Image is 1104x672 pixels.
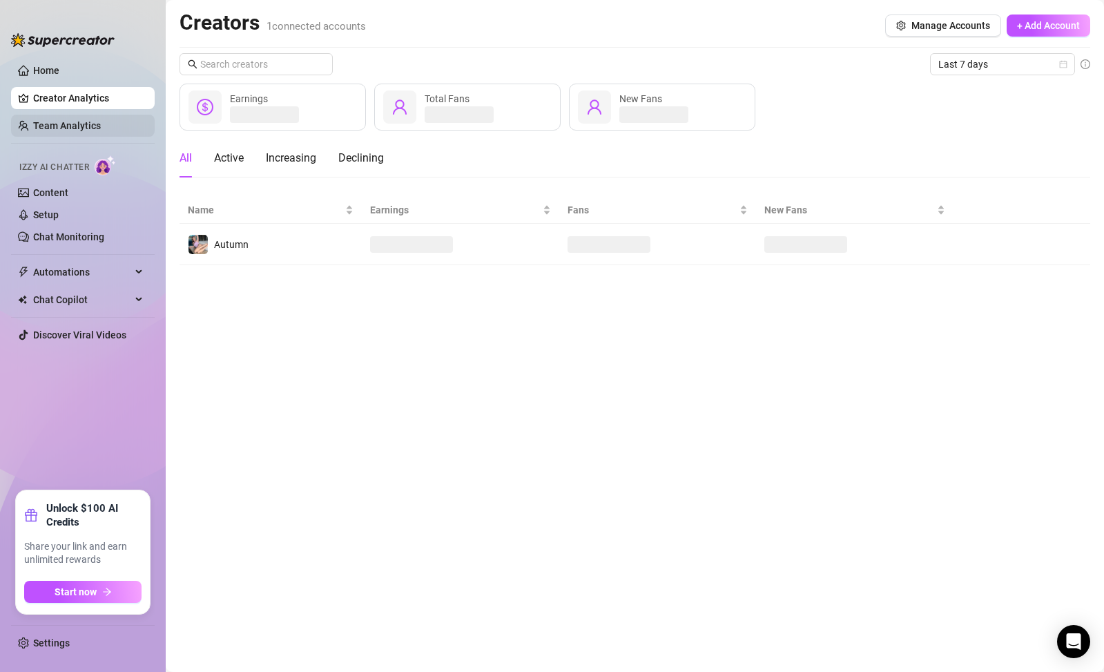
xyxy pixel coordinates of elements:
span: New Fans [619,93,662,104]
button: Manage Accounts [885,15,1001,37]
span: user [391,99,408,115]
a: Home [33,65,59,76]
div: Declining [338,150,384,166]
div: All [180,150,192,166]
span: Izzy AI Chatter [19,161,89,174]
span: Earnings [230,93,268,104]
span: info-circle [1081,59,1090,69]
button: + Add Account [1007,15,1090,37]
span: 1 connected accounts [267,20,366,32]
th: Name [180,197,362,224]
a: Discover Viral Videos [33,329,126,340]
span: Start now [55,586,97,597]
div: Active [214,150,244,166]
th: Earnings [362,197,559,224]
span: Earnings [370,202,540,218]
span: Fans [568,202,737,218]
th: Fans [559,197,757,224]
strong: Unlock $100 AI Credits [46,501,142,529]
a: Chat Monitoring [33,231,104,242]
span: dollar-circle [197,99,213,115]
span: Automations [33,261,131,283]
span: gift [24,508,38,522]
a: Team Analytics [33,120,101,131]
span: thunderbolt [18,267,29,278]
input: Search creators [200,57,313,72]
span: + Add Account [1017,20,1080,31]
span: calendar [1059,60,1067,68]
div: Open Intercom Messenger [1057,625,1090,658]
span: Chat Copilot [33,289,131,311]
button: Start nowarrow-right [24,581,142,603]
span: setting [896,21,906,30]
img: logo-BBDzfeDw.svg [11,33,115,47]
img: Chat Copilot [18,295,27,305]
span: New Fans [764,202,934,218]
a: Content [33,187,68,198]
span: arrow-right [102,587,112,597]
span: Autumn [214,239,249,250]
a: Creator Analytics [33,87,144,109]
span: Name [188,202,342,218]
span: search [188,59,197,69]
span: Share your link and earn unlimited rewards [24,540,142,567]
h2: Creators [180,10,366,36]
span: user [586,99,603,115]
th: New Fans [756,197,953,224]
div: Increasing [266,150,316,166]
img: Autumn [188,235,208,254]
span: Last 7 days [938,54,1067,75]
a: Setup [33,209,59,220]
img: AI Chatter [95,155,116,175]
span: Total Fans [425,93,469,104]
span: Manage Accounts [911,20,990,31]
a: Settings [33,637,70,649]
